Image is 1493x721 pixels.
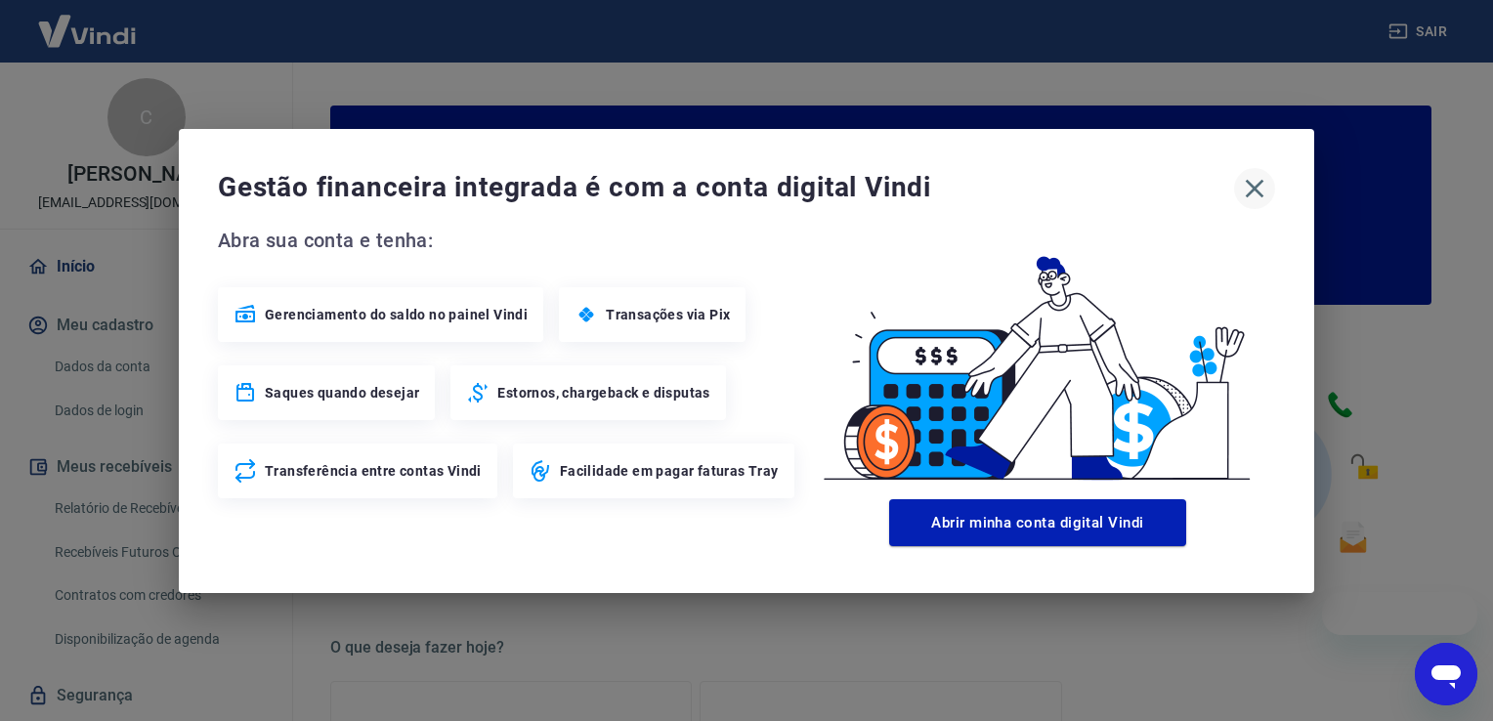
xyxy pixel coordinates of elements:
span: Estornos, chargeback e disputas [497,383,709,403]
img: Good Billing [800,225,1275,491]
span: Abra sua conta e tenha: [218,225,800,256]
span: Facilidade em pagar faturas Tray [560,461,779,481]
span: Transferência entre contas Vindi [265,461,482,481]
iframe: Botão para abrir a janela de mensagens [1415,643,1477,705]
span: Transações via Pix [606,305,730,324]
iframe: Mensagem da empresa [1322,592,1477,635]
button: Abrir minha conta digital Vindi [889,499,1186,546]
span: Gerenciamento do saldo no painel Vindi [265,305,528,324]
span: Gestão financeira integrada é com a conta digital Vindi [218,168,1234,207]
span: Saques quando desejar [265,383,419,403]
